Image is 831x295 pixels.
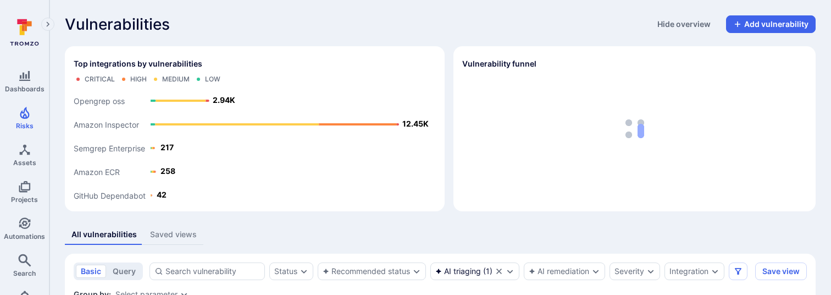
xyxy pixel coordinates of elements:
text: 217 [160,143,174,152]
div: Saved views [150,229,197,240]
button: Recommended status [323,267,410,276]
svg: Top integrations by vulnerabilities bar [74,88,436,203]
h2: Vulnerability funnel [462,58,536,69]
text: Amazon ECR [74,167,120,176]
button: Expand dropdown [412,267,421,276]
div: All vulnerabilities [71,229,137,240]
button: Filters [729,263,747,280]
span: Top integrations by vulnerabilities [74,58,202,69]
span: Search [13,269,36,277]
text: 2.94K [213,95,235,105]
button: Expand dropdown [646,267,655,276]
text: 12.45K [402,119,429,128]
text: Opengrep oss [74,96,125,106]
div: AI triaging [435,267,481,276]
button: Expand dropdown [711,267,719,276]
div: Medium [162,75,190,84]
button: Add vulnerability [726,15,816,33]
span: Projects [11,195,38,204]
button: Status [274,267,297,276]
button: Expand navigation menu [41,18,54,31]
button: Clear selection [495,267,503,276]
button: Expand dropdown [506,267,514,276]
span: Dashboards [5,85,45,93]
text: 42 [157,190,167,199]
button: AI remediation [529,267,589,276]
span: Vulnerabilities [65,15,170,33]
button: Expand dropdown [300,267,308,276]
div: Low [205,75,220,84]
div: Top integrations by vulnerabilities [65,46,445,211]
button: AI triaging(1) [435,267,492,276]
button: Save view [755,263,807,280]
button: Integration [669,267,708,276]
input: Search vulnerability [165,266,260,277]
span: Assets [13,159,36,167]
button: Hide overview [651,15,717,33]
text: Semgrep Enterprise [74,143,145,153]
text: GitHub Dependabot [74,190,146,200]
span: Risks [16,122,34,130]
text: 258 [160,166,175,176]
button: query [108,265,141,278]
div: Critical [85,75,115,84]
button: Severity [614,267,644,276]
div: High [130,75,147,84]
div: ( 1 ) [435,267,492,276]
span: Automations [4,232,45,241]
button: basic [76,265,106,278]
i: Expand navigation menu [44,20,52,29]
div: assets tabs [65,225,816,245]
button: Expand dropdown [591,267,600,276]
text: Amazon Inspector [74,119,139,129]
